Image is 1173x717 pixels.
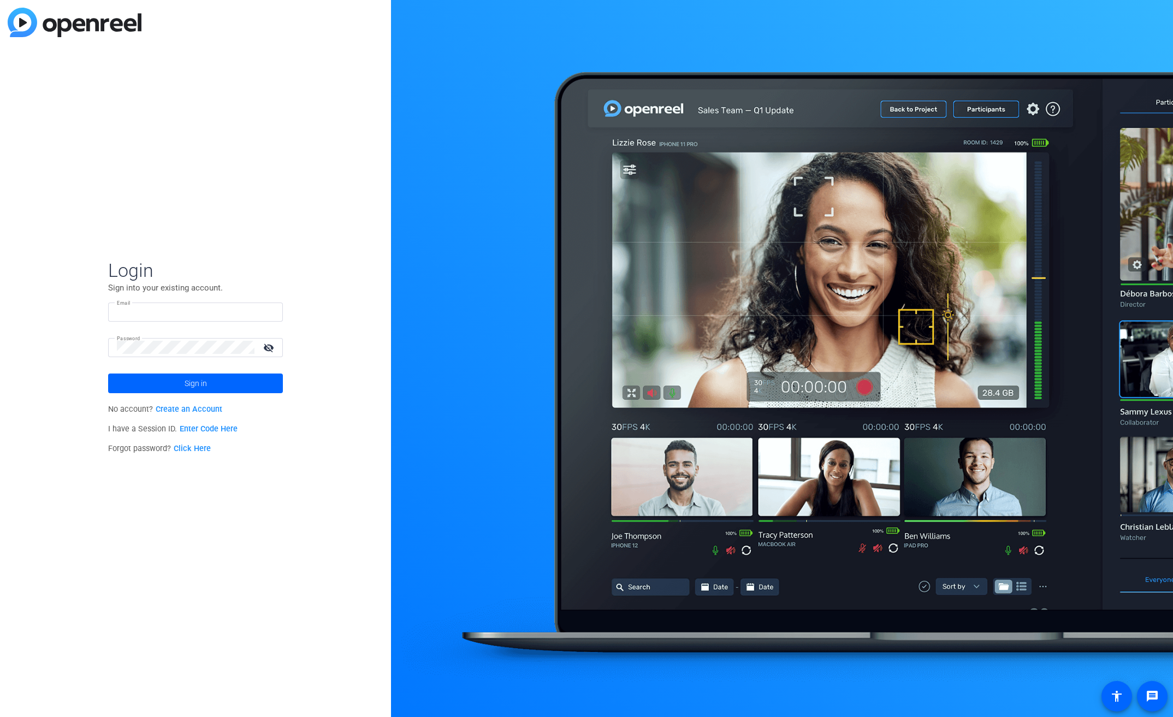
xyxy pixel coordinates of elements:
span: I have a Session ID. [108,424,238,434]
span: Sign in [185,370,207,397]
a: Enter Code Here [180,424,238,434]
mat-icon: message [1146,690,1159,703]
span: Forgot password? [108,444,211,453]
mat-icon: visibility_off [257,340,283,355]
mat-icon: accessibility [1110,690,1123,703]
p: Sign into your existing account. [108,282,283,294]
span: Login [108,259,283,282]
span: No account? [108,405,222,414]
a: Click Here [174,444,211,453]
a: Create an Account [156,405,222,414]
mat-label: Password [117,335,140,341]
mat-label: Email [117,300,131,306]
img: blue-gradient.svg [8,8,141,37]
button: Sign in [108,374,283,393]
input: Enter Email Address [117,305,274,318]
